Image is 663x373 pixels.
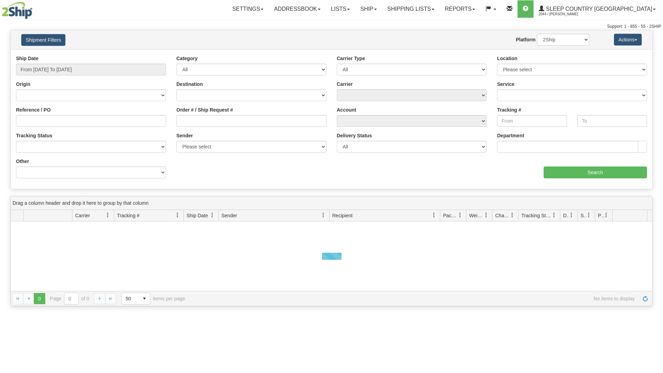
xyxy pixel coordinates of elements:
[195,296,635,301] span: No items to display
[544,167,647,178] input: Search
[187,212,208,219] span: Ship Date
[2,2,32,19] img: logo2044.jpg
[497,81,514,88] label: Service
[521,212,552,219] span: Tracking Status
[563,212,569,219] span: Delivery Status
[497,115,567,127] input: From
[440,0,480,18] a: Reports
[172,209,183,221] a: Tracking # filter column settings
[21,34,65,46] button: Shipment Filters
[577,115,647,127] input: To
[495,212,510,219] span: Charge
[176,106,233,113] label: Order # / Ship Request #
[614,34,642,46] button: Actions
[647,151,662,222] iframe: chat widget
[117,212,140,219] span: Tracking #
[337,106,356,113] label: Account
[16,81,30,88] label: Origin
[221,212,237,219] span: Sender
[102,209,114,221] a: Carrier filter column settings
[454,209,466,221] a: Packages filter column settings
[516,36,536,43] label: Platform
[382,0,440,18] a: Shipping lists
[227,0,269,18] a: Settings
[176,132,193,139] label: Sender
[50,293,89,305] span: Page of 0
[16,132,52,139] label: Tracking Status
[16,106,51,113] label: Reference / PO
[317,209,329,221] a: Sender filter column settings
[337,132,372,139] label: Delivery Status
[176,55,198,62] label: Category
[176,81,203,88] label: Destination
[34,293,45,304] span: Page 0
[548,209,560,221] a: Tracking Status filter column settings
[544,6,652,12] span: Sleep Country [GEOGRAPHIC_DATA]
[75,212,90,219] span: Carrier
[443,212,458,219] span: Packages
[581,212,586,219] span: Shipment Issues
[332,212,353,219] span: Recipient
[206,209,218,221] a: Ship Date filter column settings
[126,295,135,302] span: 50
[16,55,39,62] label: Ship Date
[428,209,440,221] a: Recipient filter column settings
[640,293,651,304] a: Refresh
[480,209,492,221] a: Weight filter column settings
[326,0,355,18] a: Lists
[139,293,150,304] span: select
[497,132,524,139] label: Department
[566,209,577,221] a: Delivery Status filter column settings
[469,212,484,219] span: Weight
[506,209,518,221] a: Charge filter column settings
[337,81,353,88] label: Carrier
[583,209,595,221] a: Shipment Issues filter column settings
[121,293,185,305] span: items per page
[539,11,591,18] span: 2044 / [PERSON_NAME]
[121,293,150,305] span: Page sizes drop down
[534,0,661,18] a: Sleep Country [GEOGRAPHIC_DATA] 2044 / [PERSON_NAME]
[600,209,612,221] a: Pickup Status filter column settings
[497,106,521,113] label: Tracking #
[497,55,517,62] label: Location
[337,55,365,62] label: Carrier Type
[355,0,382,18] a: Ship
[598,212,604,219] span: Pickup Status
[2,24,661,30] div: Support: 1 - 855 - 55 - 2SHIP
[16,158,29,165] label: Other
[11,196,652,210] div: grid grouping header
[269,0,326,18] a: Addressbook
